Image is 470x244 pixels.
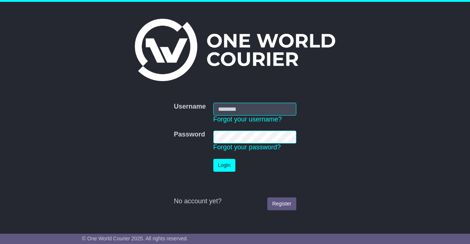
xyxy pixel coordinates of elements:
[213,116,282,123] a: Forgot your username?
[82,236,188,241] span: © One World Courier 2025. All rights reserved.
[267,197,296,210] a: Register
[174,103,206,111] label: Username
[174,197,296,205] div: No account yet?
[174,131,205,139] label: Password
[213,143,281,151] a: Forgot your password?
[213,159,235,172] button: Login
[135,19,335,81] img: One World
